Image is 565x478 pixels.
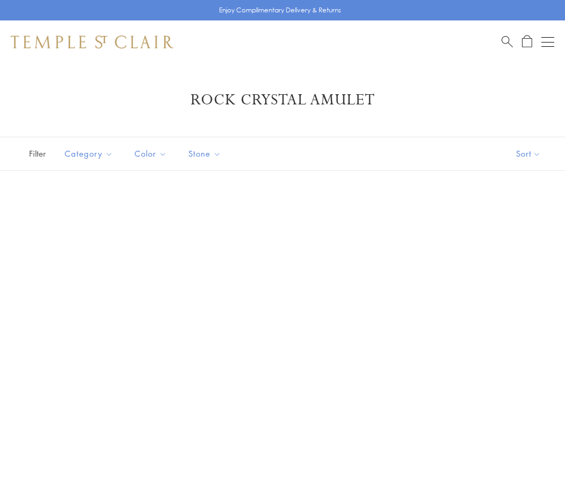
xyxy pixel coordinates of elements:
[126,142,175,166] button: Color
[219,5,341,16] p: Enjoy Complimentary Delivery & Returns
[502,35,513,48] a: Search
[129,147,175,160] span: Color
[541,36,554,48] button: Open navigation
[27,90,538,110] h1: Rock Crystal Amulet
[522,35,532,48] a: Open Shopping Bag
[59,147,121,160] span: Category
[180,142,229,166] button: Stone
[56,142,121,166] button: Category
[183,147,229,160] span: Stone
[492,137,565,170] button: Show sort by
[11,36,173,48] img: Temple St. Clair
